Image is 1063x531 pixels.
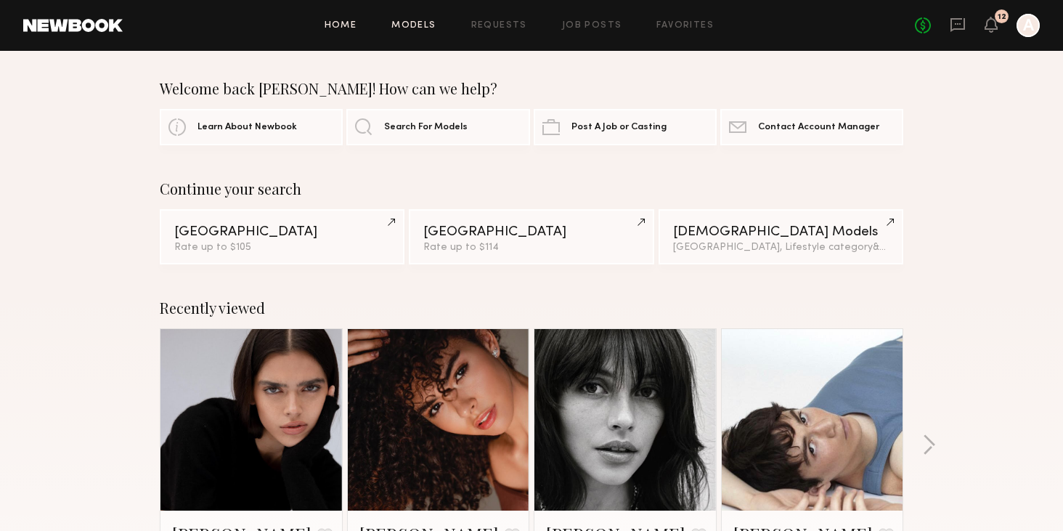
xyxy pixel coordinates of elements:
div: Rate up to $114 [423,243,639,253]
div: Welcome back [PERSON_NAME]! How can we help? [160,80,903,97]
span: Post A Job or Casting [571,123,667,132]
a: [DEMOGRAPHIC_DATA] Models[GEOGRAPHIC_DATA], Lifestyle category&1other filter [659,209,903,264]
span: Contact Account Manager [758,123,879,132]
div: [GEOGRAPHIC_DATA] [423,225,639,239]
a: Home [325,21,357,31]
a: Models [391,21,436,31]
a: Contact Account Manager [720,109,903,145]
div: 12 [998,13,1006,21]
a: Search For Models [346,109,529,145]
span: Search For Models [384,123,468,132]
div: Rate up to $105 [174,243,390,253]
span: Learn About Newbook [197,123,297,132]
a: Favorites [656,21,714,31]
div: Continue your search [160,180,903,198]
a: Job Posts [562,21,622,31]
div: Recently viewed [160,299,903,317]
div: [GEOGRAPHIC_DATA], Lifestyle category [673,243,889,253]
a: Post A Job or Casting [534,109,717,145]
span: & 1 other filter [873,243,935,252]
div: [DEMOGRAPHIC_DATA] Models [673,225,889,239]
a: A [1017,14,1040,37]
a: Learn About Newbook [160,109,343,145]
a: Requests [471,21,527,31]
a: [GEOGRAPHIC_DATA]Rate up to $105 [160,209,404,264]
a: [GEOGRAPHIC_DATA]Rate up to $114 [409,209,653,264]
div: [GEOGRAPHIC_DATA] [174,225,390,239]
